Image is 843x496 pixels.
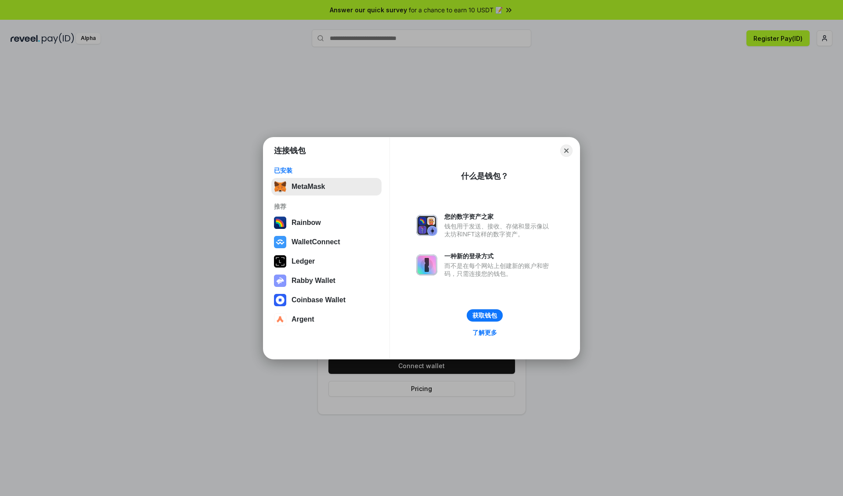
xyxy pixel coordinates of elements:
[444,213,553,221] div: 您的数字资产之家
[467,309,503,322] button: 获取钱包
[292,296,346,304] div: Coinbase Wallet
[444,222,553,238] div: 钱包用于发送、接收、存储和显示像以太坊和NFT这样的数字资产。
[292,277,335,285] div: Rabby Wallet
[444,252,553,260] div: 一种新的登录方式
[274,217,286,229] img: svg+xml,%3Csvg%20width%3D%22120%22%20height%3D%22120%22%20viewBox%3D%220%200%20120%20120%22%20fil...
[271,214,382,232] button: Rainbow
[274,294,286,306] img: svg+xml,%3Csvg%20width%3D%2228%22%20height%3D%2228%22%20viewBox%3D%220%200%2028%2028%22%20fill%3D...
[271,178,382,196] button: MetaMask
[444,262,553,278] div: 而不是在每个网站上创建新的账户和密码，只需连接您的钱包。
[271,272,382,290] button: Rabby Wallet
[292,219,321,227] div: Rainbow
[274,203,379,210] div: 推荐
[274,167,379,174] div: 已安装
[560,145,573,157] button: Close
[472,329,497,337] div: 了解更多
[271,253,382,270] button: Ledger
[472,311,497,319] div: 获取钱包
[271,311,382,328] button: Argent
[271,291,382,309] button: Coinbase Wallet
[292,183,325,191] div: MetaMask
[274,255,286,268] img: svg+xml,%3Csvg%20xmlns%3D%22http%3A%2F%2Fwww.w3.org%2F2000%2Fsvg%22%20width%3D%2228%22%20height%3...
[274,313,286,326] img: svg+xml,%3Csvg%20width%3D%2228%22%20height%3D%2228%22%20viewBox%3D%220%200%2028%2028%22%20fill%3D...
[292,315,314,323] div: Argent
[292,238,340,246] div: WalletConnect
[274,181,286,193] img: svg+xml,%3Csvg%20fill%3D%22none%22%20height%3D%2233%22%20viewBox%3D%220%200%2035%2033%22%20width%...
[274,145,306,156] h1: 连接钱包
[416,254,437,275] img: svg+xml,%3Csvg%20xmlns%3D%22http%3A%2F%2Fwww.w3.org%2F2000%2Fsvg%22%20fill%3D%22none%22%20viewBox...
[271,233,382,251] button: WalletConnect
[461,171,508,181] div: 什么是钱包？
[416,215,437,236] img: svg+xml,%3Csvg%20xmlns%3D%22http%3A%2F%2Fwww.w3.org%2F2000%2Fsvg%22%20fill%3D%22none%22%20viewBox...
[467,327,502,338] a: 了解更多
[274,275,286,287] img: svg+xml,%3Csvg%20xmlns%3D%22http%3A%2F%2Fwww.w3.org%2F2000%2Fsvg%22%20fill%3D%22none%22%20viewBox...
[292,257,315,265] div: Ledger
[274,236,286,248] img: svg+xml,%3Csvg%20width%3D%2228%22%20height%3D%2228%22%20viewBox%3D%220%200%2028%2028%22%20fill%3D...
